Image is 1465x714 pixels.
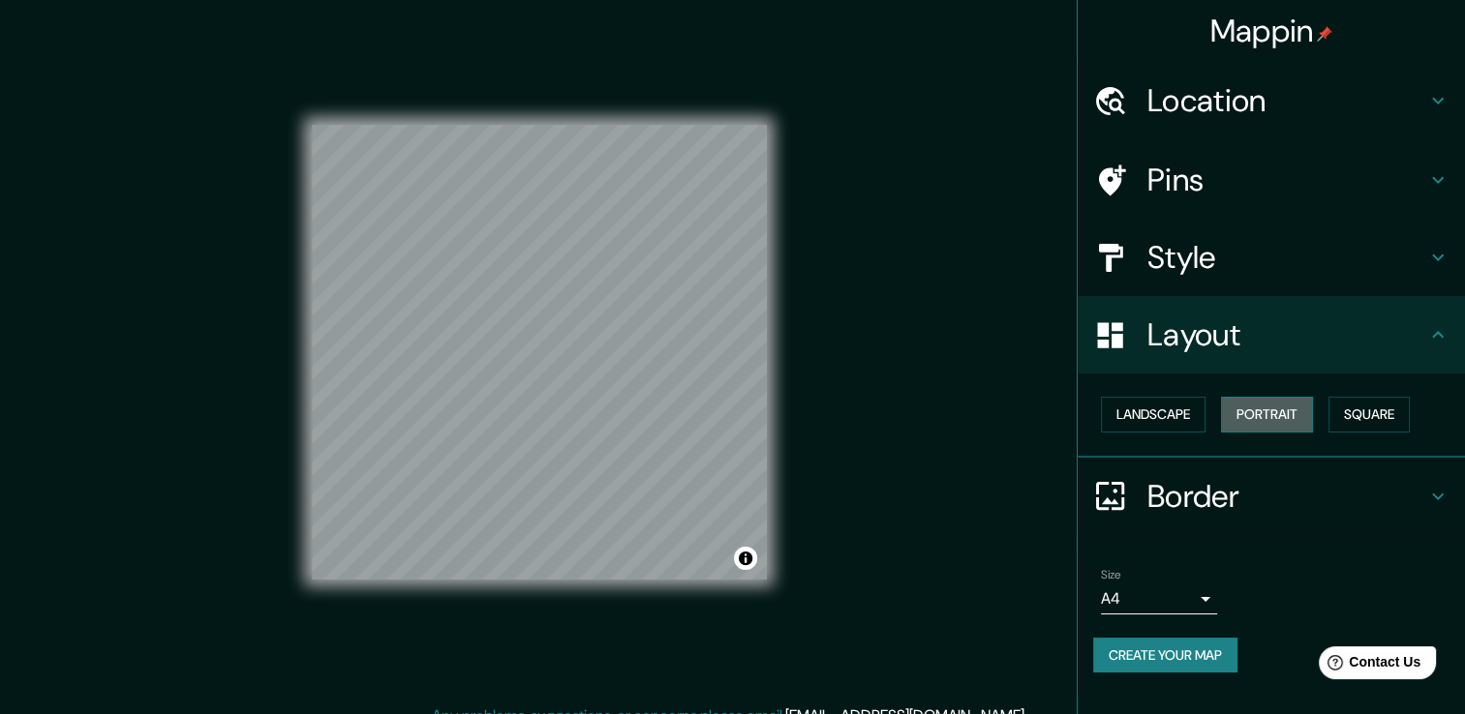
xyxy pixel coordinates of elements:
[1101,397,1206,432] button: Landscape
[1147,477,1426,516] h4: Border
[1078,141,1465,219] div: Pins
[1147,238,1426,277] h4: Style
[1210,12,1333,50] h4: Mappin
[1147,161,1426,199] h4: Pins
[1078,296,1465,373] div: Layout
[1221,397,1313,432] button: Portrait
[1147,315,1426,354] h4: Layout
[1328,397,1410,432] button: Square
[312,125,767,580] canvas: Map
[1101,566,1121,582] label: Size
[1078,458,1465,535] div: Border
[1093,638,1237,673] button: Create your map
[1078,62,1465,139] div: Location
[1147,81,1426,120] h4: Location
[1078,219,1465,296] div: Style
[1293,639,1444,693] iframe: Help widget launcher
[1317,26,1332,42] img: pin-icon.png
[1101,583,1217,614] div: A4
[734,547,757,570] button: Toggle attribution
